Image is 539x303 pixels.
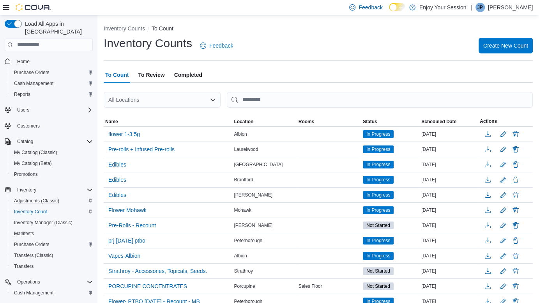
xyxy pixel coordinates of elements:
button: Edit count details [498,250,508,262]
button: Delete [511,160,520,169]
p: | [471,3,472,12]
button: Edit count details [498,144,508,155]
span: Edibles [108,191,126,199]
span: Strathroy - Accessories, Topicals, Seeds. [108,267,207,275]
span: Customers [17,123,40,129]
span: prj [DATE] ptbo [108,237,145,245]
div: Jesse Prior [475,3,485,12]
span: Load All Apps in [GEOGRAPHIC_DATA] [22,20,93,35]
span: Users [14,105,93,115]
a: Manifests [11,229,37,238]
a: Cash Management [11,288,57,298]
button: Edit count details [498,280,508,292]
img: Cova [16,4,51,11]
button: Edit count details [498,189,508,201]
span: In Progress [363,145,394,153]
button: My Catalog (Classic) [8,147,96,158]
button: Catalog [2,136,96,147]
span: In Progress [363,161,394,168]
span: [GEOGRAPHIC_DATA] [234,161,283,168]
a: Home [14,57,33,66]
a: Promotions [11,170,41,179]
span: flower 1-3.5g [108,130,140,138]
span: [PERSON_NAME] [234,192,272,198]
a: My Catalog (Classic) [11,148,60,157]
button: flower 1-3.5g [105,128,143,140]
span: In Progress [366,176,390,183]
span: Transfers (Classic) [11,251,93,260]
button: Inventory Count [8,206,96,217]
span: In Progress [366,252,390,259]
button: Promotions [8,169,96,180]
span: Scheduled Date [421,119,456,125]
span: Porcupine [234,283,255,289]
button: Operations [14,277,43,287]
span: Mohawk [234,207,251,213]
button: Status [361,117,420,126]
span: Purchase Orders [11,68,93,77]
span: PORCUPINE CONCENTRATES [108,282,187,290]
button: Customers [2,120,96,131]
span: Promotions [14,171,38,177]
a: Reports [11,90,34,99]
span: Purchase Orders [11,240,93,249]
a: Customers [14,121,43,131]
span: In Progress [366,237,390,244]
div: [DATE] [420,266,478,276]
button: Open list of options [210,97,216,103]
span: Reports [14,91,30,97]
p: [PERSON_NAME] [488,3,533,12]
span: Reports [11,90,93,99]
button: Edibles [105,159,129,170]
span: Cash Management [14,290,53,296]
div: [DATE] [420,206,478,215]
button: Strathroy - Accessories, Topicals, Seeds. [105,265,210,277]
button: Edibles [105,189,129,201]
span: Status [363,119,377,125]
span: In Progress [366,131,390,138]
button: Inventory [14,185,39,195]
button: Users [2,105,96,115]
span: Inventory [17,187,36,193]
span: Customers [14,121,93,131]
span: Peterborough [234,237,262,244]
span: Purchase Orders [14,69,49,76]
span: Pre-Rolls - Recount [108,221,156,229]
button: Home [2,56,96,67]
button: Edibles [105,174,129,186]
span: Inventory [14,185,93,195]
button: Create New Count [479,38,533,53]
div: [DATE] [420,129,478,139]
span: Albion [234,131,247,137]
span: Manifests [11,229,93,238]
button: Edit count details [498,174,508,186]
button: Delete [511,236,520,245]
div: [DATE] [420,175,478,184]
span: Users [17,107,29,113]
button: Purchase Orders [8,67,96,78]
div: [DATE] [420,160,478,169]
span: Edibles [108,176,126,184]
span: Rooms [299,119,315,125]
span: In Progress [363,176,394,184]
button: My Catalog (Beta) [8,158,96,169]
button: Location [232,117,297,126]
span: Vapes-Albion [108,252,140,260]
button: PORCUPINE CONCENTRATES [105,280,190,292]
span: Operations [14,277,93,287]
span: Name [105,119,118,125]
button: Pre-rolls + Infused Pre-rolls [105,144,178,155]
span: Not Started [366,268,390,275]
button: Inventory Manager (Classic) [8,217,96,228]
button: Rooms [297,117,361,126]
span: Not Started [366,222,390,229]
button: Delete [511,206,520,215]
span: In Progress [363,237,394,245]
a: Feedback [197,38,236,53]
span: In Progress [363,252,394,260]
span: My Catalog (Classic) [14,149,57,156]
span: Inventory Count [14,209,47,215]
a: Adjustments (Classic) [11,196,62,206]
span: Feedback [359,4,382,11]
span: Inventory Manager (Classic) [14,220,72,226]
